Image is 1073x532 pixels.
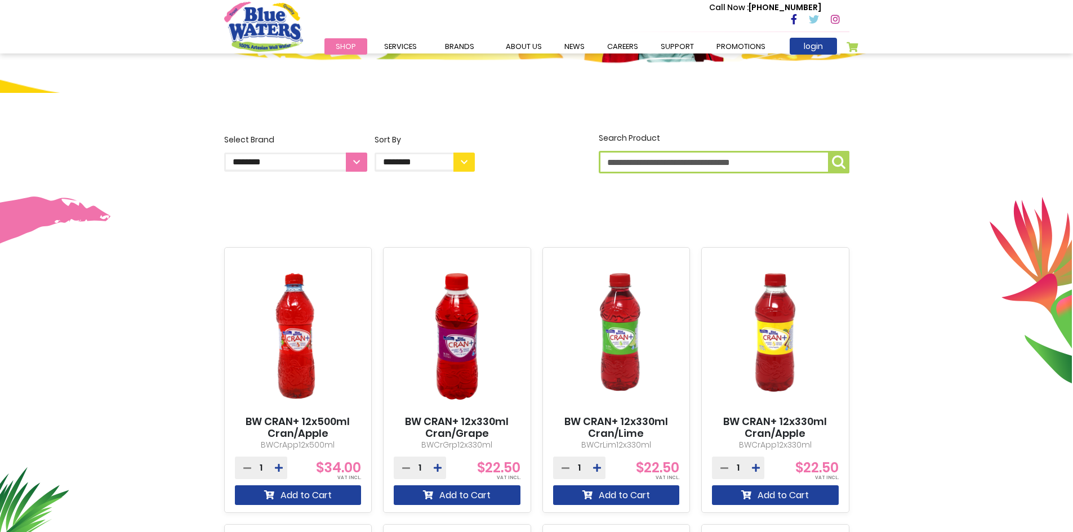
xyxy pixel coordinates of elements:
[828,151,849,173] button: Search Product
[445,41,474,52] span: Brands
[712,485,839,505] button: Add to Cart
[649,38,705,55] a: support
[235,439,362,451] p: BWCrApp12x500ml
[712,257,839,415] img: BW CRAN+ 12x330ml Cran/Apple
[832,155,845,169] img: search-icon.png
[705,38,777,55] a: Promotions
[795,458,839,477] span: $22.50
[235,257,362,415] img: BW CRAN+ 12x500ml Cran/Apple
[384,41,417,52] span: Services
[235,485,362,505] button: Add to Cart
[394,257,520,415] img: BW CRAN+ 12x330ml Cran/Grape
[224,153,367,172] select: Select Brand
[599,151,849,173] input: Search Product
[553,38,596,55] a: News
[394,439,520,451] p: BWCrGrp12x330ml
[709,2,749,13] span: Call Now :
[709,2,821,14] p: [PHONE_NUMBER]
[495,38,553,55] a: about us
[712,415,839,440] a: BW CRAN+ 12x330ml Cran/Apple
[316,458,361,477] span: $34.00
[599,132,849,173] label: Search Product
[224,2,303,51] a: store logo
[596,38,649,55] a: careers
[394,415,520,440] a: BW CRAN+ 12x330ml Cran/Grape
[336,41,356,52] span: Shop
[712,439,839,451] p: BWCrApp12x330ml
[553,415,680,440] a: BW CRAN+ 12x330ml Cran/Lime
[394,485,520,505] button: Add to Cart
[790,38,837,55] a: login
[636,458,679,477] span: $22.50
[375,134,475,146] div: Sort By
[553,439,680,451] p: BWCrLim12x330ml
[235,415,362,440] a: BW CRAN+ 12x500ml Cran/Apple
[553,257,680,415] img: BW CRAN+ 12x330ml Cran/Lime
[375,153,475,172] select: Sort By
[553,485,680,505] button: Add to Cart
[224,134,367,172] label: Select Brand
[477,458,520,477] span: $22.50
